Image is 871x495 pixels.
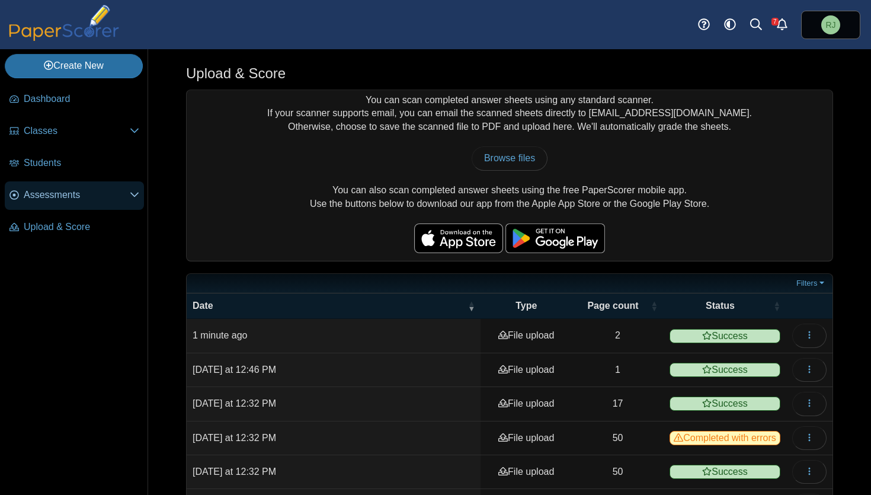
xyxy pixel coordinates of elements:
span: Richard Jones [825,21,835,29]
time: Oct 9, 2025 at 12:32 PM [193,398,276,408]
span: Richard Jones [821,15,840,34]
a: Filters [793,277,830,289]
span: Assessments [24,189,130,202]
span: Date [193,299,465,312]
h1: Upload & Score [186,63,286,84]
a: Browse files [472,146,547,170]
span: Status [670,299,771,312]
span: Success [670,465,780,479]
a: Create New [5,54,143,78]
span: Success [670,397,780,411]
img: apple-store-badge.svg [414,223,503,253]
td: File upload [481,421,572,455]
time: Oct 10, 2025 at 2:32 PM [193,330,248,340]
td: File upload [481,319,572,353]
span: Type [486,299,566,312]
span: Completed with errors [670,431,780,445]
span: Page count : Activate to sort [651,300,658,312]
td: 17 [572,387,664,421]
img: google-play-badge.png [505,223,605,253]
a: Assessments [5,181,144,210]
time: Oct 9, 2025 at 12:32 PM [193,433,276,443]
span: Date : Activate to remove sorting [467,300,475,312]
td: File upload [481,455,572,489]
div: You can scan completed answer sheets using any standard scanner. If your scanner supports email, ... [187,90,832,261]
span: Dashboard [24,92,139,106]
td: 2 [572,319,664,353]
span: Status : Activate to sort [773,300,780,312]
a: Classes [5,117,144,146]
time: Oct 9, 2025 at 12:46 PM [193,365,276,375]
a: Upload & Score [5,213,144,242]
span: Students [24,157,139,170]
span: Success [670,329,780,343]
span: Upload & Score [24,221,139,234]
span: Classes [24,124,130,138]
span: Browse files [484,153,535,163]
time: Oct 9, 2025 at 12:32 PM [193,467,276,477]
span: Success [670,363,780,377]
td: 1 [572,353,664,387]
a: PaperScorer [5,33,123,43]
span: Page count [578,299,648,312]
a: Richard Jones [801,11,860,39]
a: Students [5,149,144,178]
img: PaperScorer [5,5,123,41]
a: Dashboard [5,85,144,114]
td: 50 [572,455,664,489]
a: Alerts [769,12,795,38]
td: File upload [481,353,572,387]
td: File upload [481,387,572,421]
td: 50 [572,421,664,455]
